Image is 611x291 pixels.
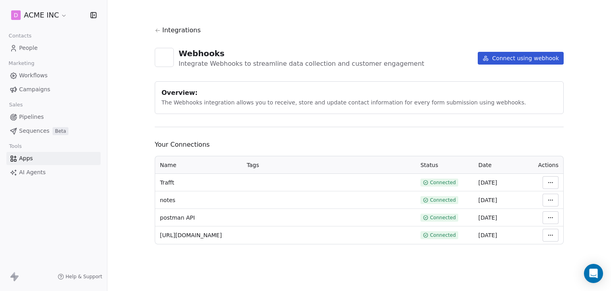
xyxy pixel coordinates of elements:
[6,124,101,138] a: SequencesBeta
[430,232,456,238] span: Connected
[6,110,101,124] a: Pipelines
[66,273,102,280] span: Help & Support
[162,99,526,106] span: The Webhooks integration allows you to receive, store and update contact information for every fo...
[10,8,69,22] button: DACME INC
[160,196,175,204] span: notes
[6,41,101,55] a: People
[160,231,222,239] span: [URL][DOMAIN_NAME]
[19,44,38,52] span: People
[162,88,557,98] div: Overview:
[6,83,101,96] a: Campaigns
[53,127,68,135] span: Beta
[6,69,101,82] a: Workflows
[155,26,564,35] a: Integrations
[478,179,497,186] span: [DATE]
[155,140,564,149] span: Your Connections
[5,30,35,42] span: Contacts
[162,26,201,35] span: Integrations
[179,59,424,69] div: Integrate Webhooks to streamline data collection and customer engagement
[14,11,18,19] span: D
[179,48,424,59] div: Webhooks
[6,99,26,111] span: Sales
[58,273,102,280] a: Help & Support
[478,162,491,168] span: Date
[6,166,101,179] a: AI Agents
[160,214,195,222] span: postman API
[5,57,38,69] span: Marketing
[247,162,259,168] span: Tags
[430,179,456,186] span: Connected
[478,197,497,203] span: [DATE]
[478,214,497,221] span: [DATE]
[19,85,50,94] span: Campaigns
[478,52,564,65] button: Connect using webhook
[478,232,497,238] span: [DATE]
[19,71,48,80] span: Workflows
[19,154,33,163] span: Apps
[584,264,603,283] div: Open Intercom Messenger
[430,214,456,221] span: Connected
[6,140,25,152] span: Tools
[160,179,174,187] span: Trafft
[430,197,456,203] span: Connected
[159,52,170,63] img: webhooks.svg
[6,152,101,165] a: Apps
[19,127,49,135] span: Sequences
[24,10,59,20] span: ACME INC
[420,162,438,168] span: Status
[538,162,558,168] span: Actions
[160,162,176,168] span: Name
[19,168,46,177] span: AI Agents
[19,113,44,121] span: Pipelines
